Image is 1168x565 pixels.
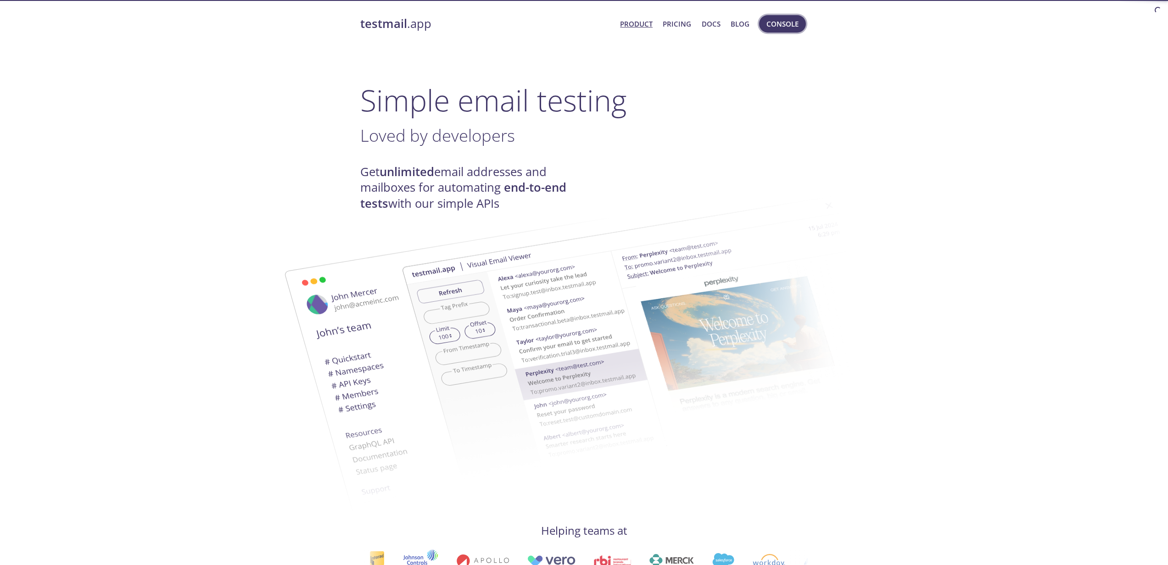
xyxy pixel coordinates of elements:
[360,164,584,211] h4: Get email addresses and mailboxes for automating with our simple APIs
[360,523,808,538] h4: Helping teams at
[731,18,749,30] a: Blog
[620,18,653,30] a: Product
[360,16,613,32] a: testmail.app
[360,16,407,32] strong: testmail
[766,18,799,30] span: Console
[380,164,434,180] strong: unlimited
[759,15,806,33] button: Console
[402,183,897,493] img: testmail-email-viewer
[702,18,721,30] a: Docs
[663,18,691,30] a: Pricing
[360,179,566,211] strong: end-to-end tests
[360,124,515,147] span: Loved by developers
[250,212,746,523] img: testmail-email-viewer
[360,83,808,118] h1: Simple email testing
